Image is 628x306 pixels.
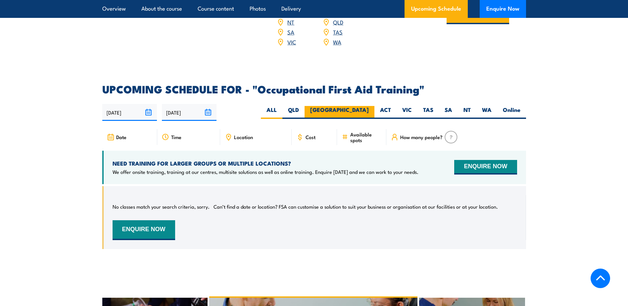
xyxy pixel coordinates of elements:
[287,28,294,36] a: SA
[350,131,382,143] span: Available spots
[261,106,282,119] label: ALL
[306,134,315,140] span: Cost
[439,106,458,119] label: SA
[397,106,417,119] label: VIC
[113,220,175,240] button: ENQUIRE NOW
[234,134,253,140] span: Location
[214,203,498,210] p: Can’t find a date or location? FSA can customise a solution to suit your business or organisation...
[282,106,305,119] label: QLD
[333,38,341,46] a: WA
[333,28,343,36] a: TAS
[287,18,294,26] a: NT
[476,106,497,119] label: WA
[454,160,517,175] button: ENQUIRE NOW
[102,84,526,93] h2: UPCOMING SCHEDULE FOR - "Occupational First Aid Training"
[497,106,526,119] label: Online
[400,134,443,140] span: How many people?
[374,106,397,119] label: ACT
[417,106,439,119] label: TAS
[305,106,374,119] label: [GEOGRAPHIC_DATA]
[333,18,343,26] a: QLD
[102,104,157,121] input: From date
[113,203,210,210] p: No classes match your search criteria, sorry.
[113,169,418,175] p: We offer onsite training, training at our centres, multisite solutions as well as online training...
[171,134,181,140] span: Time
[113,160,418,167] h4: NEED TRAINING FOR LARGER GROUPS OR MULTIPLE LOCATIONS?
[116,134,126,140] span: Date
[458,106,476,119] label: NT
[162,104,217,121] input: To date
[287,38,296,46] a: VIC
